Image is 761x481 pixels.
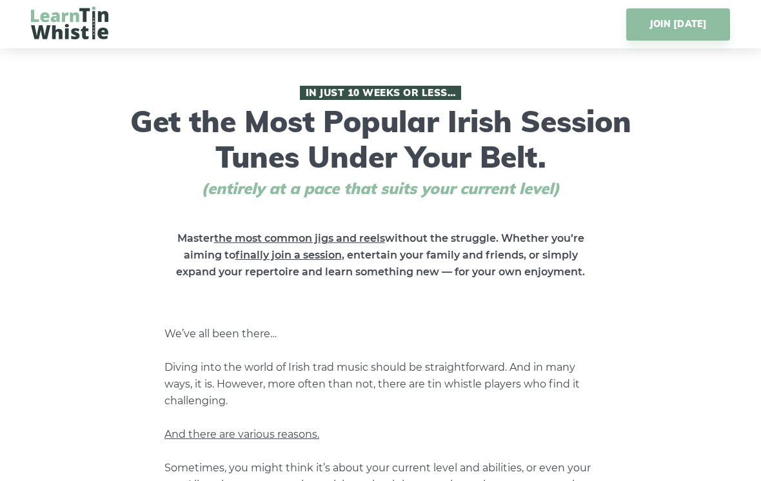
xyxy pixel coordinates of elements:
img: LearnTinWhistle.com [31,6,108,39]
span: finally join a session [235,249,342,261]
span: In Just 10 Weeks or Less… [300,86,461,100]
h1: Get the Most Popular Irish Session Tunes Under Your Belt. [126,86,635,198]
span: And there are various reasons. [164,428,319,440]
span: the most common jigs and reels [214,232,385,244]
strong: Master without the struggle. Whether you’re aiming to , entertain your family and friends, or sim... [176,232,585,278]
span: (entirely at a pace that suits your current level) [177,179,584,198]
a: JOIN [DATE] [626,8,730,41]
